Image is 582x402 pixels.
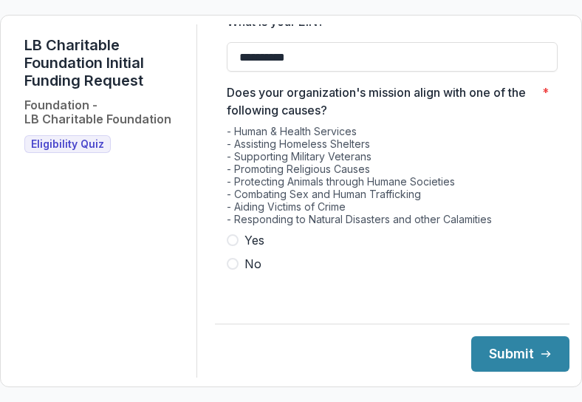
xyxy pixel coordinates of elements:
[471,336,569,372] button: Submit
[244,231,264,249] span: Yes
[31,138,104,151] span: Eligibility Quiz
[227,125,558,231] div: - Human & Health Services - Assisting Homeless Shelters - Supporting Military Veterans - Promotin...
[244,255,261,273] span: No
[24,36,185,89] h1: LB Charitable Foundation Initial Funding Request
[227,84,536,119] p: Does your organization's mission align with one of the following causes?
[24,98,171,126] h2: Foundation - LB Charitable Foundation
